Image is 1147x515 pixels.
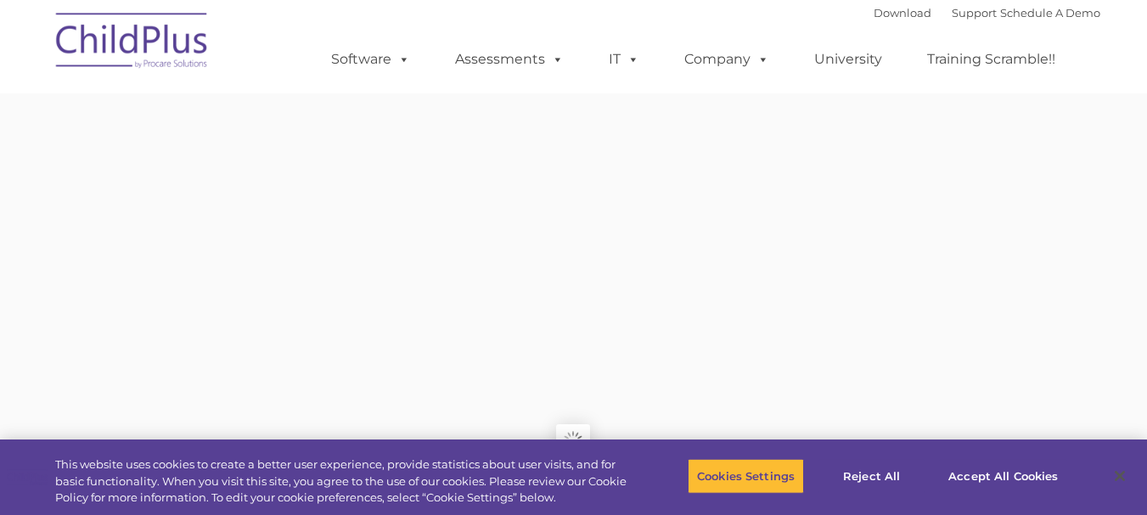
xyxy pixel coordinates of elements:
[1000,6,1100,20] a: Schedule A Demo
[939,458,1067,494] button: Accept All Cookies
[48,1,217,86] img: ChildPlus by Procare Solutions
[592,42,656,76] a: IT
[688,458,804,494] button: Cookies Settings
[910,42,1072,76] a: Training Scramble!!
[818,458,925,494] button: Reject All
[1101,457,1139,495] button: Close
[797,42,899,76] a: University
[874,6,931,20] a: Download
[667,42,786,76] a: Company
[314,42,427,76] a: Software
[952,6,997,20] a: Support
[874,6,1100,20] font: |
[438,42,581,76] a: Assessments
[55,456,631,507] div: This website uses cookies to create a better user experience, provide statistics about user visit...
